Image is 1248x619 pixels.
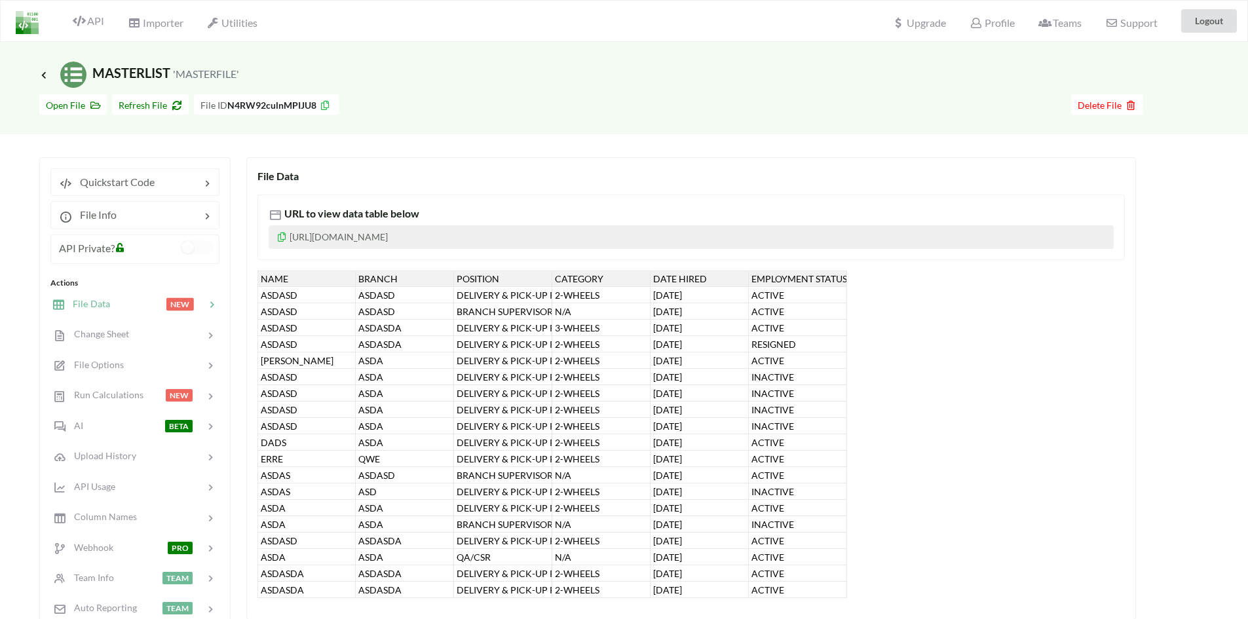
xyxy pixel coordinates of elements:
[128,16,183,29] span: Importer
[749,271,847,287] div: EMPLOYMENT STATUS
[651,402,749,418] div: [DATE]
[1071,94,1143,115] button: Delete File
[66,420,83,431] span: AI
[552,516,651,533] div: N/A
[356,320,454,336] div: ASDASDA
[552,533,651,549] div: 2-WHEELS
[66,328,129,339] span: Change Sheet
[66,511,137,522] span: Column Names
[454,516,552,533] div: BRANCH SUPERVISOR
[651,549,749,565] div: [DATE]
[970,16,1014,29] span: Profile
[749,549,847,565] div: ACTIVE
[257,168,1125,184] div: File Data
[166,298,194,310] span: NEW
[454,565,552,582] div: DELIVERY & PICK-UP RIDER
[59,242,115,254] span: API Private?
[552,483,651,500] div: 2-WHEELS
[356,451,454,467] div: QWE
[1105,18,1157,28] span: Support
[356,533,454,549] div: ASDASDA
[257,320,356,336] div: ASDASD
[66,389,143,400] span: Run Calculations
[552,287,651,303] div: 2-WHEELS
[257,402,356,418] div: ASDASD
[356,565,454,582] div: ASDASDA
[749,385,847,402] div: INACTIVE
[552,271,651,287] div: CATEGORY
[651,533,749,549] div: [DATE]
[454,303,552,320] div: BRANCH SUPERVISOR
[227,100,316,111] b: N4RW92culnMPIJU8
[39,94,107,115] button: Open File
[651,352,749,369] div: [DATE]
[257,352,356,369] div: [PERSON_NAME]
[651,418,749,434] div: [DATE]
[356,549,454,565] div: ASDA
[356,287,454,303] div: ASDASD
[454,352,552,369] div: DELIVERY & PICK-UP RIDER
[454,500,552,516] div: DELIVERY & PICK-UP RIDER
[66,542,113,553] span: Webhook
[257,582,356,598] div: ASDASDA
[651,385,749,402] div: [DATE]
[749,418,847,434] div: INACTIVE
[749,320,847,336] div: ACTIVE
[356,434,454,451] div: ASDA
[257,483,356,500] div: ASDAS
[162,572,193,584] span: TEAM
[749,516,847,533] div: INACTIVE
[39,65,239,81] span: MASTERLIST
[166,389,193,402] span: NEW
[651,287,749,303] div: [DATE]
[1078,100,1137,111] span: Delete File
[552,565,651,582] div: 2-WHEELS
[651,369,749,385] div: [DATE]
[1181,9,1237,33] button: Logout
[66,481,115,492] span: API Usage
[165,420,193,432] span: BETA
[257,336,356,352] div: ASDASD
[257,500,356,516] div: ASDA
[356,271,454,287] div: BRANCH
[50,277,219,289] div: Actions
[257,434,356,451] div: DADS
[651,336,749,352] div: [DATE]
[552,434,651,451] div: 2-WHEELS
[257,303,356,320] div: ASDASD
[552,500,651,516] div: 2-WHEELS
[651,303,749,320] div: [DATE]
[552,549,651,565] div: N/A
[651,500,749,516] div: [DATE]
[356,385,454,402] div: ASDA
[356,582,454,598] div: ASDASDA
[72,176,155,188] span: Quickstart Code
[454,271,552,287] div: POSITION
[73,14,104,27] span: API
[749,467,847,483] div: ACTIVE
[454,287,552,303] div: DELIVERY & PICK-UP RIDER
[749,303,847,320] div: ACTIVE
[552,336,651,352] div: 2-WHEELS
[749,483,847,500] div: INACTIVE
[257,451,356,467] div: ERRE
[454,582,552,598] div: DELIVERY & PICK-UP RIDER
[552,352,651,369] div: 2-WHEELS
[173,67,239,80] small: 'MASTERFILE'
[356,500,454,516] div: ASDA
[1038,16,1082,29] span: Teams
[749,451,847,467] div: ACTIVE
[356,483,454,500] div: ASD
[552,402,651,418] div: 2-WHEELS
[651,582,749,598] div: [DATE]
[552,467,651,483] div: N/A
[749,582,847,598] div: ACTIVE
[651,516,749,533] div: [DATE]
[454,549,552,565] div: QA/CSR
[168,542,193,554] span: PRO
[66,359,124,370] span: File Options
[454,385,552,402] div: DELIVERY & PICK-UP RIDER
[651,271,749,287] div: DATE HIRED
[16,11,39,34] img: LogoIcon.png
[749,565,847,582] div: ACTIVE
